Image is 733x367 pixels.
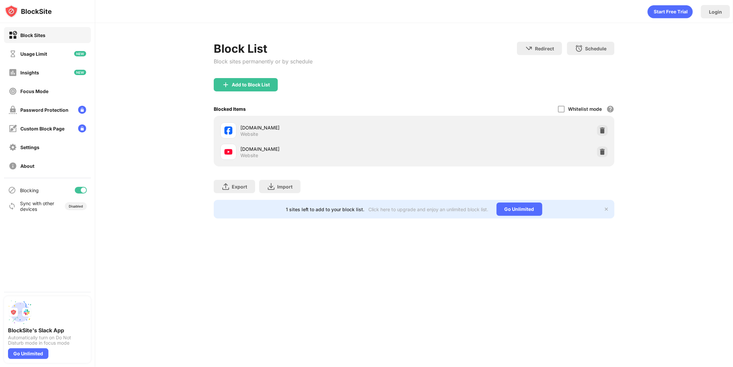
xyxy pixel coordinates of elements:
[214,106,246,112] div: Blocked Items
[9,50,17,58] img: time-usage-off.svg
[20,126,64,131] div: Custom Block Page
[648,5,693,18] div: animation
[8,300,32,324] img: push-slack.svg
[709,9,722,15] div: Login
[20,70,39,75] div: Insights
[497,203,542,216] div: Go Unlimited
[5,5,52,18] img: logo-blocksite.svg
[369,207,489,212] div: Click here to upgrade and enjoy an unlimited block list.
[8,327,87,334] div: BlockSite's Slack App
[9,106,17,114] img: password-protection-off.svg
[286,207,365,212] div: 1 sites left to add to your block list.
[214,42,313,55] div: Block List
[585,46,606,51] div: Schedule
[9,68,17,77] img: insights-off.svg
[240,152,258,158] div: Website
[20,201,54,212] div: Sync with other devices
[240,145,414,152] div: [DOMAIN_NAME]
[232,184,247,190] div: Export
[20,32,45,38] div: Block Sites
[78,124,86,132] img: lock-menu.svg
[277,184,293,190] div: Import
[20,188,39,193] div: Blocking
[74,51,86,56] img: new-icon.svg
[535,46,554,51] div: Redirect
[8,335,87,346] div: Automatically turn on Do Not Disturb mode in focus mode
[20,51,47,57] div: Usage Limit
[9,124,17,133] img: customize-block-page-off.svg
[8,186,16,194] img: blocking-icon.svg
[224,148,232,156] img: favicons
[224,126,232,134] img: favicons
[604,207,609,212] img: x-button.svg
[78,106,86,114] img: lock-menu.svg
[8,348,48,359] div: Go Unlimited
[20,107,68,113] div: Password Protection
[20,88,48,94] div: Focus Mode
[9,143,17,151] img: settings-off.svg
[568,106,602,112] div: Whitelist mode
[240,131,258,137] div: Website
[8,202,16,210] img: sync-icon.svg
[9,162,17,170] img: about-off.svg
[232,82,270,87] div: Add to Block List
[214,58,313,65] div: Block sites permanently or by schedule
[20,163,34,169] div: About
[9,87,17,95] img: focus-off.svg
[69,204,83,208] div: Disabled
[74,70,86,75] img: new-icon.svg
[240,124,414,131] div: [DOMAIN_NAME]
[9,31,17,39] img: block-on.svg
[20,144,39,150] div: Settings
